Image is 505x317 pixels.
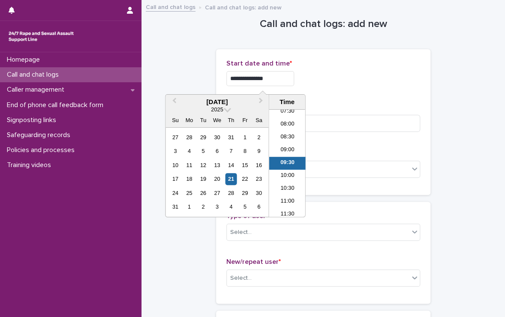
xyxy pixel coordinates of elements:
div: Choose Thursday, July 31st, 2025 [225,132,237,143]
li: 07:30 [269,105,305,118]
div: Choose Monday, August 25th, 2025 [183,187,195,199]
div: Choose Thursday, August 14th, 2025 [225,159,237,171]
div: Sa [253,114,265,126]
div: Choose Monday, July 28th, 2025 [183,132,195,143]
div: Choose Monday, September 1st, 2025 [183,201,195,212]
div: Choose Tuesday, August 26th, 2025 [197,187,209,199]
div: Choose Tuesday, September 2nd, 2025 [197,201,209,212]
div: Choose Tuesday, August 5th, 2025 [197,145,209,157]
p: End of phone call feedback form [3,101,110,109]
div: Choose Thursday, September 4th, 2025 [225,201,237,212]
div: Choose Monday, August 11th, 2025 [183,159,195,171]
p: Homepage [3,56,47,64]
a: Call and chat logs [146,2,195,12]
div: Choose Monday, August 18th, 2025 [183,173,195,185]
div: Choose Thursday, August 7th, 2025 [225,145,237,157]
div: Choose Tuesday, July 29th, 2025 [197,132,209,143]
div: Choose Friday, August 15th, 2025 [239,159,251,171]
div: Choose Monday, August 4th, 2025 [183,145,195,157]
button: Previous Month [166,96,180,109]
div: Choose Tuesday, August 19th, 2025 [197,173,209,185]
div: We [211,114,223,126]
li: 09:00 [269,144,305,157]
div: Choose Sunday, August 24th, 2025 [169,187,181,199]
li: 08:30 [269,131,305,144]
div: Fr [239,114,251,126]
div: Choose Friday, September 5th, 2025 [239,201,251,212]
div: Choose Wednesday, August 13th, 2025 [211,159,223,171]
div: Mo [183,114,195,126]
div: Su [169,114,181,126]
h1: Call and chat logs: add new [216,18,430,30]
div: Choose Friday, August 22nd, 2025 [239,173,251,185]
button: Next Month [255,96,268,109]
div: Choose Saturday, August 16th, 2025 [253,159,265,171]
div: Choose Saturday, August 2nd, 2025 [253,132,265,143]
div: Choose Thursday, August 28th, 2025 [225,187,237,199]
div: Choose Wednesday, August 20th, 2025 [211,173,223,185]
div: Choose Sunday, August 3rd, 2025 [169,145,181,157]
li: 11:30 [269,208,305,221]
div: Choose Thursday, August 21st, 2025 [225,173,237,185]
div: Choose Wednesday, July 30th, 2025 [211,132,223,143]
p: Signposting links [3,116,63,124]
p: Call and chat logs: add new [205,2,282,12]
li: 10:30 [269,182,305,195]
div: month 2025-08 [168,130,266,214]
li: 09:30 [269,157,305,170]
div: Choose Saturday, August 9th, 2025 [253,145,265,157]
div: Choose Friday, August 8th, 2025 [239,145,251,157]
div: Select... [230,274,252,283]
div: Time [271,98,303,106]
div: Choose Sunday, August 10th, 2025 [169,159,181,171]
span: Type of user [226,212,268,219]
div: Choose Sunday, August 17th, 2025 [169,173,181,185]
p: Policies and processes [3,146,81,154]
div: Choose Saturday, August 30th, 2025 [253,187,265,199]
div: Choose Sunday, August 31st, 2025 [169,201,181,212]
div: Choose Saturday, August 23rd, 2025 [253,173,265,185]
div: Th [225,114,237,126]
span: 2025 [211,106,223,113]
div: Tu [197,114,209,126]
div: Choose Wednesday, August 6th, 2025 [211,145,223,157]
p: Safeguarding records [3,131,77,139]
div: Select... [230,228,252,237]
p: Caller management [3,86,71,94]
span: Start date and time [226,60,292,67]
div: [DATE] [165,98,268,106]
div: Choose Wednesday, September 3rd, 2025 [211,201,223,212]
div: Choose Wednesday, August 27th, 2025 [211,187,223,199]
p: Call and chat logs [3,71,66,79]
div: Choose Sunday, July 27th, 2025 [169,132,181,143]
span: New/repeat user [226,258,281,265]
img: rhQMoQhaT3yELyF149Cw [7,28,75,45]
li: 11:00 [269,195,305,208]
div: Choose Friday, August 1st, 2025 [239,132,251,143]
div: Choose Saturday, September 6th, 2025 [253,201,265,212]
li: 10:00 [269,170,305,182]
div: Choose Friday, August 29th, 2025 [239,187,251,199]
li: 08:00 [269,118,305,131]
div: Choose Tuesday, August 12th, 2025 [197,159,209,171]
p: Training videos [3,161,58,169]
